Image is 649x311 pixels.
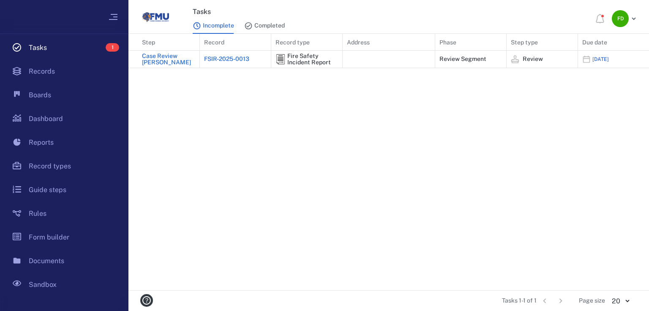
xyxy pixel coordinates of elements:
div: Phase [439,30,456,54]
img: icon Fire Safety Incident Report [275,54,286,64]
div: Record type [271,30,343,54]
div: Step [142,30,155,54]
div: Due date [582,30,607,54]
div: Record [200,30,271,54]
div: Fire Safety Incident Report [287,53,338,66]
div: Address [343,30,436,54]
img: Florida Memorial University logo [142,4,169,31]
h6: [DATE] [592,56,609,63]
div: Step type [511,30,538,54]
div: Record type [275,30,310,54]
div: Step [128,30,200,54]
a: FSIR-2025-0013 [204,51,267,68]
h3: Tasks [193,7,504,17]
div: Case Review [PERSON_NAME] [142,53,195,66]
button: help [137,291,156,310]
div: Record [204,30,224,54]
div: Address [347,30,370,54]
div: Step type [507,30,578,54]
button: Completed [244,18,285,34]
div: Phase [435,30,507,54]
span: Help [19,6,36,14]
div: F D [612,10,629,27]
span: Tasks 1-1 of 1 [502,297,537,305]
button: FD [612,10,639,27]
a: Go home [142,4,169,34]
a: Case Review [PERSON_NAME] [142,51,195,68]
div: Review Segment [439,56,486,62]
span: 1 [106,43,119,52]
nav: pagination navigation [537,294,569,308]
div: 20 [605,296,635,306]
button: Incomplete [193,18,234,34]
div: FSIR-2025-0013 [204,56,253,62]
div: Fire Safety Incident Report [275,54,286,64]
span: Page size [579,297,605,305]
span: Review [523,56,543,62]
